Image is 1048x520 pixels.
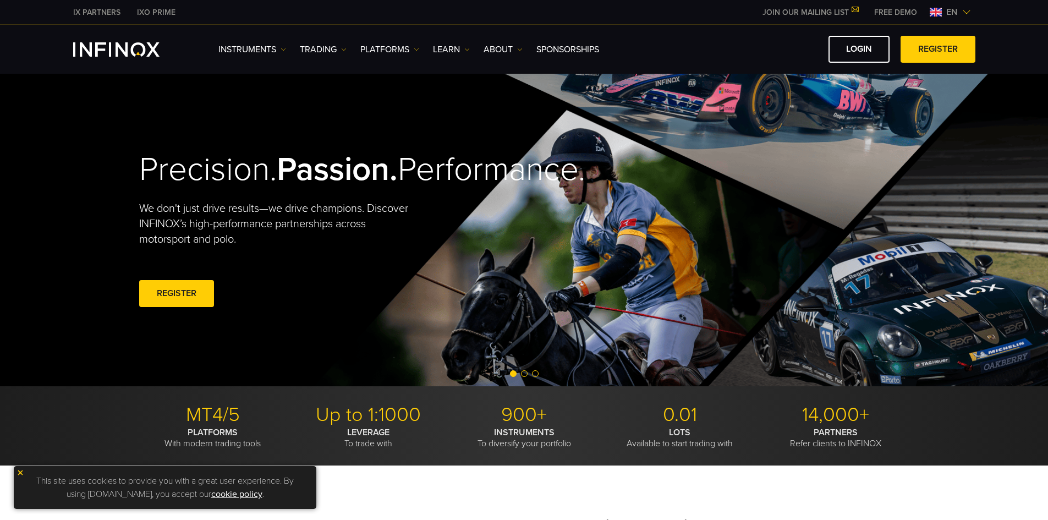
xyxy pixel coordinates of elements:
[347,427,389,438] strong: LEVERAGE
[451,403,598,427] p: 900+
[277,150,398,189] strong: Passion.
[300,43,347,56] a: TRADING
[139,403,287,427] p: MT4/5
[65,7,129,18] a: INFINOX
[814,427,858,438] strong: PARTNERS
[484,43,523,56] a: ABOUT
[536,43,599,56] a: SPONSORSHIPS
[532,370,539,377] span: Go to slide 3
[360,43,419,56] a: PLATFORMS
[866,7,925,18] a: INFINOX MENU
[139,280,214,307] a: REGISTER
[139,150,486,190] h2: Precision. Performance.
[139,427,287,449] p: With modern trading tools
[73,42,185,57] a: INFINOX Logo
[606,427,754,449] p: Available to start trading with
[451,427,598,449] p: To diversify your portfolio
[828,36,890,63] a: LOGIN
[218,43,286,56] a: Instruments
[901,36,975,63] a: REGISTER
[129,7,184,18] a: INFINOX
[295,427,442,449] p: To trade with
[17,469,24,477] img: yellow close icon
[139,201,416,247] p: We don't just drive results—we drive champions. Discover INFINOX’s high-performance partnerships ...
[669,427,690,438] strong: LOTS
[188,427,238,438] strong: PLATFORMS
[762,403,909,427] p: 14,000+
[521,370,528,377] span: Go to slide 2
[494,427,555,438] strong: INSTRUMENTS
[510,370,517,377] span: Go to slide 1
[433,43,470,56] a: Learn
[19,472,311,503] p: This site uses cookies to provide you with a great user experience. By using [DOMAIN_NAME], you a...
[211,489,262,500] a: cookie policy
[606,403,754,427] p: 0.01
[295,403,442,427] p: Up to 1:1000
[762,427,909,449] p: Refer clients to INFINOX
[942,6,962,19] span: en
[754,8,866,17] a: JOIN OUR MAILING LIST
